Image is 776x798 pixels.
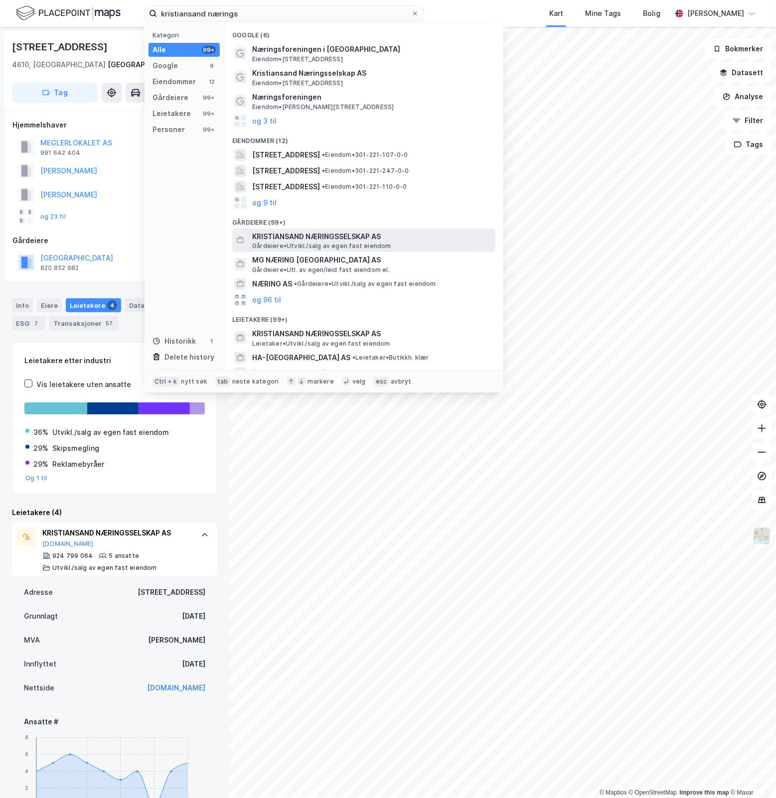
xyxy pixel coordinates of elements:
[153,335,196,347] div: Historikk
[202,94,216,102] div: 99+
[252,352,350,364] span: HA-[GEOGRAPHIC_DATA] AS
[25,734,28,740] tspan: 8
[726,134,772,154] button: Tags
[224,23,503,41] div: Google (6)
[202,46,216,54] div: 99+
[49,316,119,330] div: Transaksjoner
[153,44,166,56] div: Alle
[33,442,48,454] div: 29%
[109,552,139,560] div: 5 ansatte
[680,790,729,797] a: Improve this map
[252,181,320,193] span: [STREET_ADDRESS]
[24,682,54,694] div: Nettside
[322,151,408,159] span: Eiendom • 301-221-107-0-0
[252,91,491,103] span: Næringsforeningen
[629,790,677,797] a: OpenStreetMap
[252,328,491,340] span: KRISTIANSAND NÆRINGSSELSKAP AS
[40,149,80,157] div: 991 642 404
[66,298,121,312] div: Leietakere
[181,378,208,386] div: nytt søk
[153,76,196,88] div: Eiendommer
[714,87,772,107] button: Analyse
[252,197,277,209] button: og 9 til
[12,83,98,103] button: Tag
[252,103,394,111] span: Eiendom • [PERSON_NAME][STREET_ADDRESS]
[224,129,503,147] div: Eiendommer (12)
[726,750,776,798] iframe: Chat Widget
[252,55,343,63] span: Eiendom • [STREET_ADDRESS]
[12,507,217,519] div: Leietakere (4)
[726,750,776,798] div: Kontrollprogram for chat
[24,586,53,598] div: Adresse
[153,92,188,104] div: Gårdeiere
[52,458,104,470] div: Reklamebyråer
[33,426,48,438] div: 36%
[724,111,772,131] button: Filter
[42,540,94,548] button: [DOMAIN_NAME]
[294,280,436,288] span: Gårdeiere • Utvikl./salg av egen fast eiendom
[104,318,115,328] div: 57
[600,790,627,797] a: Mapbox
[12,39,110,55] div: [STREET_ADDRESS]
[252,67,491,79] span: Kristiansand Næringsselskap AS
[138,586,205,598] div: [STREET_ADDRESS]
[252,43,491,55] span: Næringsforeningen i [GEOGRAPHIC_DATA]
[252,294,281,306] button: og 96 til
[352,354,429,362] span: Leietaker • Butikkh. klær
[705,39,772,59] button: Bokmerker
[374,377,389,387] div: esc
[643,7,660,19] div: Bolig
[252,340,390,348] span: Leietaker • Utvikl./salg av egen fast eiendom
[153,31,220,39] div: Kategori
[687,7,744,19] div: [PERSON_NAME]
[12,119,217,131] div: Hjemmelshaver
[252,231,491,243] span: KRISTIANSAND NÆRINGSSELSKAP AS
[711,63,772,83] button: Datasett
[25,768,28,774] tspan: 4
[208,78,216,86] div: 12
[153,60,178,72] div: Google
[24,610,58,622] div: Grunnlagt
[52,442,99,454] div: Skipsmegling
[208,337,216,345] div: 1
[585,7,621,19] div: Mine Tags
[252,115,277,127] button: og 3 til
[40,264,79,272] div: 820 852 982
[164,351,214,363] div: Delete history
[12,316,45,330] div: ESG
[252,149,320,161] span: [STREET_ADDRESS]
[52,552,93,560] div: 924 799 064
[37,298,62,312] div: Eiere
[12,59,106,71] div: 4610, [GEOGRAPHIC_DATA]
[25,751,28,757] tspan: 6
[33,458,48,470] div: 29%
[252,266,390,274] span: Gårdeiere • Utl. av egen/leid fast eiendom el.
[252,242,391,250] span: Gårdeiere • Utvikl./salg av egen fast eiendom
[153,124,185,135] div: Personer
[215,377,230,387] div: tab
[322,167,409,175] span: Eiendom • 301-221-247-0-0
[352,378,366,386] div: velg
[252,368,326,380] span: [GEOGRAPHIC_DATA]
[107,300,117,310] div: 4
[252,254,491,266] span: MG NÆRING [GEOGRAPHIC_DATA] AS
[24,658,56,670] div: Innflyttet
[25,785,28,791] tspan: 2
[202,126,216,133] div: 99+
[182,610,205,622] div: [DATE]
[148,634,205,646] div: [PERSON_NAME]
[36,379,131,391] div: Vis leietakere uten ansatte
[16,4,121,22] img: logo.f888ab2527a4732fd821a326f86c7f29.svg
[157,6,411,21] input: Søk på adresse, matrikkel, gårdeiere, leietakere eller personer
[31,318,41,328] div: 7
[252,79,343,87] span: Eiendom • [STREET_ADDRESS]
[12,298,33,312] div: Info
[294,280,297,287] span: •
[147,683,205,692] a: [DOMAIN_NAME]
[12,235,217,247] div: Gårdeiere
[208,62,216,70] div: 6
[322,183,407,191] span: Eiendom • 301-221-110-0-0
[252,278,292,290] span: NÆRING AS
[42,527,191,539] div: KRISTIANSAND NÆRINGSSELSKAP AS
[153,108,191,120] div: Leietakere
